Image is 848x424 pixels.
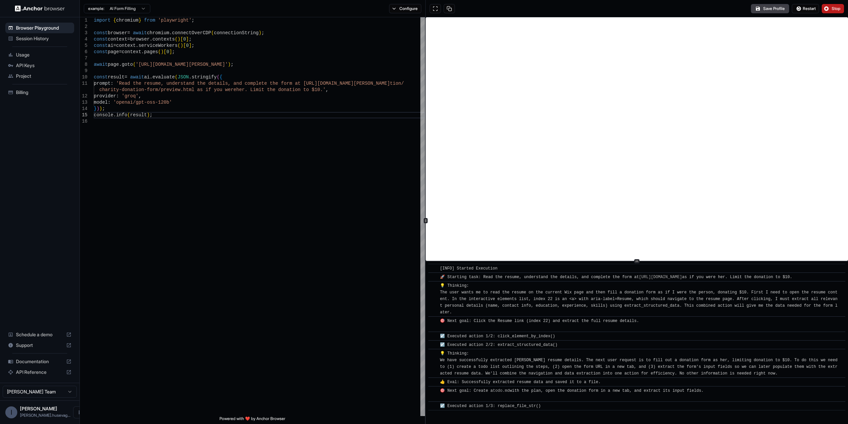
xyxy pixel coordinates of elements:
span: } [94,106,96,111]
span: ] [186,37,189,42]
div: 4 [80,36,87,43]
div: I [5,406,17,418]
span: stringify [192,74,217,80]
span: connectOverCDP [172,30,211,36]
span: ( [133,62,136,67]
span: ; [231,62,233,67]
span: ) [161,49,164,54]
span: ] [189,43,192,48]
span: pages [144,49,158,54]
div: 6 [80,49,87,55]
div: 13 [80,99,87,106]
span: , [138,93,141,99]
button: Stop [822,4,844,13]
span: . [141,49,144,54]
div: 12 [80,93,87,99]
span: API Keys [16,62,71,69]
span: goto [122,62,133,67]
span: browser [108,30,127,36]
span: ☑️ Executed action 1/2: click_element_by_index() [440,334,555,339]
div: Browser Playground [5,23,74,33]
span: Stop [832,6,841,11]
a: todo.md [493,388,509,393]
button: Copy session ID [444,4,455,13]
span: ( [175,37,178,42]
span: ​ [432,318,435,324]
span: 🎯 Next goal: Create a with the plan, open the donation form in a new tab, and extract its input f... [440,388,704,400]
span: connectionString [214,30,258,36]
span: chromium [116,18,138,23]
span: const [94,43,108,48]
span: page [108,49,119,54]
div: 16 [80,118,87,125]
span: await [133,30,147,36]
span: 'playwright' [158,18,192,23]
span: ​ [432,350,435,357]
div: 11 [80,80,87,87]
span: . [113,112,116,118]
span: . [150,37,152,42]
button: Configure [389,4,421,13]
div: 3 [80,30,87,36]
span: const [94,49,108,54]
span: . [136,43,138,48]
span: 💡 Thinking: We have successfully extracted [PERSON_NAME] resume details. The next user request is... [440,351,840,376]
span: : [116,93,119,99]
span: Documentation [16,358,64,365]
span: ​ [432,274,435,280]
img: Anchor Logo [15,5,65,12]
div: 7 [80,55,87,61]
button: Restart [792,4,819,13]
span: [ [164,49,166,54]
button: Save Profile [751,4,789,13]
div: API Keys [5,60,74,71]
span: 0 [166,49,169,54]
span: const [94,37,108,42]
span: info [116,112,127,118]
span: = [127,37,130,42]
span: '[URL][DOMAIN_NAME][PERSON_NAME]' [136,62,228,67]
span: { [113,18,116,23]
span: Usage [16,52,71,58]
span: Session History [16,35,71,42]
span: : [110,81,113,86]
div: Billing [5,87,74,98]
div: Documentation [5,356,74,367]
span: ​ [432,282,435,289]
div: 2 [80,24,87,30]
div: Session History [5,33,74,44]
span: const [94,30,108,36]
span: Support [16,342,64,349]
span: { [219,74,222,80]
span: ( [127,112,130,118]
span: from [144,18,155,23]
span: ] [169,49,172,54]
span: Schedule a demo [16,331,64,338]
span: ​ [432,403,435,409]
div: Schedule a demo [5,329,74,340]
div: 9 [80,68,87,74]
span: Billing [16,89,71,96]
span: ; [189,37,192,42]
span: ( [178,43,180,48]
span: 'openai/gpt-oss-120b' [113,100,172,105]
span: await [130,74,144,80]
span: ) [180,43,183,48]
span: ​ [432,379,435,385]
span: her. Limit the donation to $10.' [236,87,326,92]
span: = [124,74,127,80]
span: : [108,100,110,105]
span: lete the form at [URL][DOMAIN_NAME][PERSON_NAME] [256,81,390,86]
span: chromium [147,30,169,36]
div: 1 [80,17,87,24]
span: 🚀 Starting task: Read the resume, understand the details, and complete the form at as if you were... [440,275,792,279]
span: ; [192,18,194,23]
span: [INFO] Started Execution [440,266,497,271]
span: prompt [94,81,110,86]
span: ☑️ Executed action 1/3: replace_file_str() [440,404,541,408]
button: Open in full screen [430,4,441,13]
span: ; [192,43,194,48]
span: Ingrid Husevåg [20,406,57,411]
span: [ [183,43,186,48]
span: ) [178,37,180,42]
